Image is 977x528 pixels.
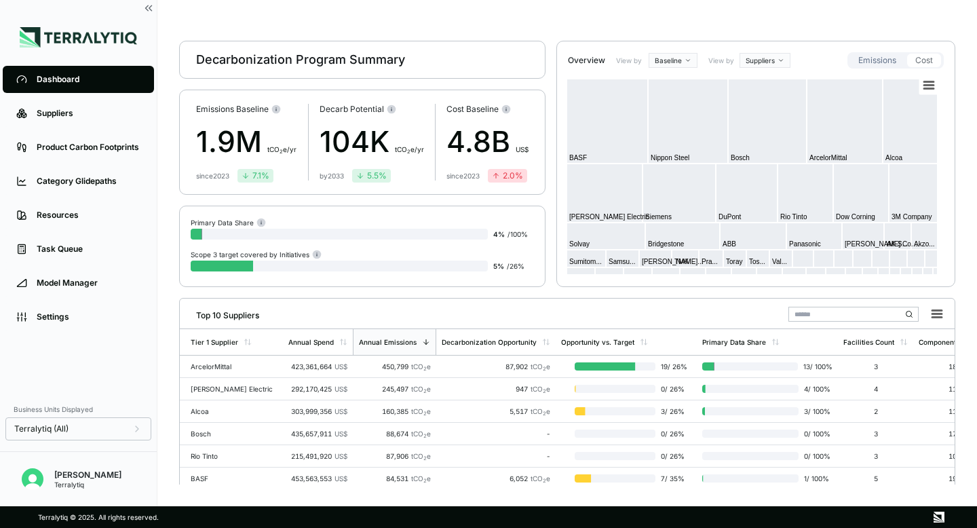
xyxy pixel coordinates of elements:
div: Product Carbon Footprints [37,142,140,153]
span: tCO e [411,430,431,438]
text: Tos... [749,258,765,265]
sub: 2 [280,149,283,155]
div: Dashboard [37,74,140,85]
div: Category Glidepaths [37,176,140,187]
div: 3 [843,430,908,438]
sub: 2 [423,455,427,461]
button: Cost [907,54,941,67]
span: 1 / 100 % [799,474,832,483]
div: Component Count [919,338,977,346]
span: US$ [334,430,347,438]
div: 245,497 [358,385,431,393]
span: tCO e [411,474,431,483]
text: Sumitom... [569,258,602,265]
div: 87,902 [442,362,550,371]
div: 6,052 [442,474,550,483]
div: 423,361,664 [288,362,347,371]
span: 0 / 26 % [655,430,691,438]
div: by 2033 [320,172,344,180]
span: 0 / 26 % [655,452,691,460]
div: BASF [191,474,277,483]
div: Task Queue [37,244,140,254]
text: ABB [723,240,736,248]
button: Suppliers [740,53,790,68]
div: Overview [568,55,605,66]
div: 104K [320,120,424,164]
span: 4 / 100 % [799,385,832,393]
span: tCO e [411,407,431,415]
div: - [442,430,550,438]
div: Suppliers [37,108,140,119]
span: US$ [334,385,347,393]
span: Baseline [655,56,682,64]
text: Bosch [731,154,750,162]
div: 450,799 [358,362,431,371]
span: 3 / 26 % [655,407,691,415]
div: Alcoa [191,407,277,415]
div: 84,531 [358,474,431,483]
div: 435,657,911 [288,430,347,438]
img: Riley Dean [22,468,43,490]
button: Baseline [649,53,697,68]
div: 1.9M [196,120,296,164]
text: Siemens [645,213,672,221]
text: Rio Tinto [780,213,807,221]
text: Nippon Steel [651,154,689,162]
span: 7 / 35 % [655,474,691,483]
div: Rio Tinto [191,452,277,460]
text: Akzo... [914,240,935,248]
span: 13 / 100 % [798,362,832,371]
div: 4.8B [446,120,529,164]
text: Solvay [569,240,590,248]
span: 3 / 100 % [799,407,832,415]
sub: 2 [423,366,427,372]
button: Open user button [16,463,49,495]
text: Dow Corning [836,213,875,221]
div: Decarb Potential [320,104,424,115]
div: Decarbonization Opportunity [442,338,537,346]
text: DuPont [719,213,742,221]
div: Business Units Displayed [5,401,151,417]
span: US$ [334,362,347,371]
text: Toray [726,258,742,265]
div: since 2023 [446,172,480,180]
span: tCO e [411,385,431,393]
div: Settings [37,312,140,322]
span: 5 % [493,262,504,270]
span: t CO e/yr [267,145,296,153]
div: Terralytiq [54,480,121,489]
div: 88,674 [358,430,431,438]
sub: 2 [543,478,546,484]
div: 5 [843,474,908,483]
div: Scope 3 target covered by Initiatives [191,249,322,259]
div: since 2023 [196,172,229,180]
div: [PERSON_NAME] Electric [191,385,277,393]
span: tCO e [531,385,550,393]
div: Opportunity vs. Target [561,338,634,346]
span: / 100 % [507,230,528,238]
div: 5,517 [442,407,550,415]
sub: 2 [423,411,427,417]
div: 160,385 [358,407,431,415]
div: Emissions Baseline [196,104,296,115]
img: Logo [20,27,137,48]
div: Decarbonization Program Summary [196,52,405,68]
span: 0 / 100 % [799,452,832,460]
div: Facilities Count [843,338,894,346]
div: [PERSON_NAME] [54,470,121,480]
sub: 2 [543,411,546,417]
button: Emissions [850,54,904,67]
sub: 2 [423,433,427,439]
span: 0 / 100 % [799,430,832,438]
div: 7.1 % [242,170,269,181]
label: View by [708,56,734,64]
span: Terralytiq (All) [14,423,69,434]
text: [PERSON_NAME] Co.… [845,240,920,248]
div: 87,906 [358,452,431,460]
div: 2.0 % [492,170,523,181]
text: [PERSON_NAME]... [642,258,704,265]
div: 292,170,425 [288,385,347,393]
span: tCO e [411,362,431,371]
span: tCO e [411,452,431,460]
div: ArcelorMittal [191,362,277,371]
